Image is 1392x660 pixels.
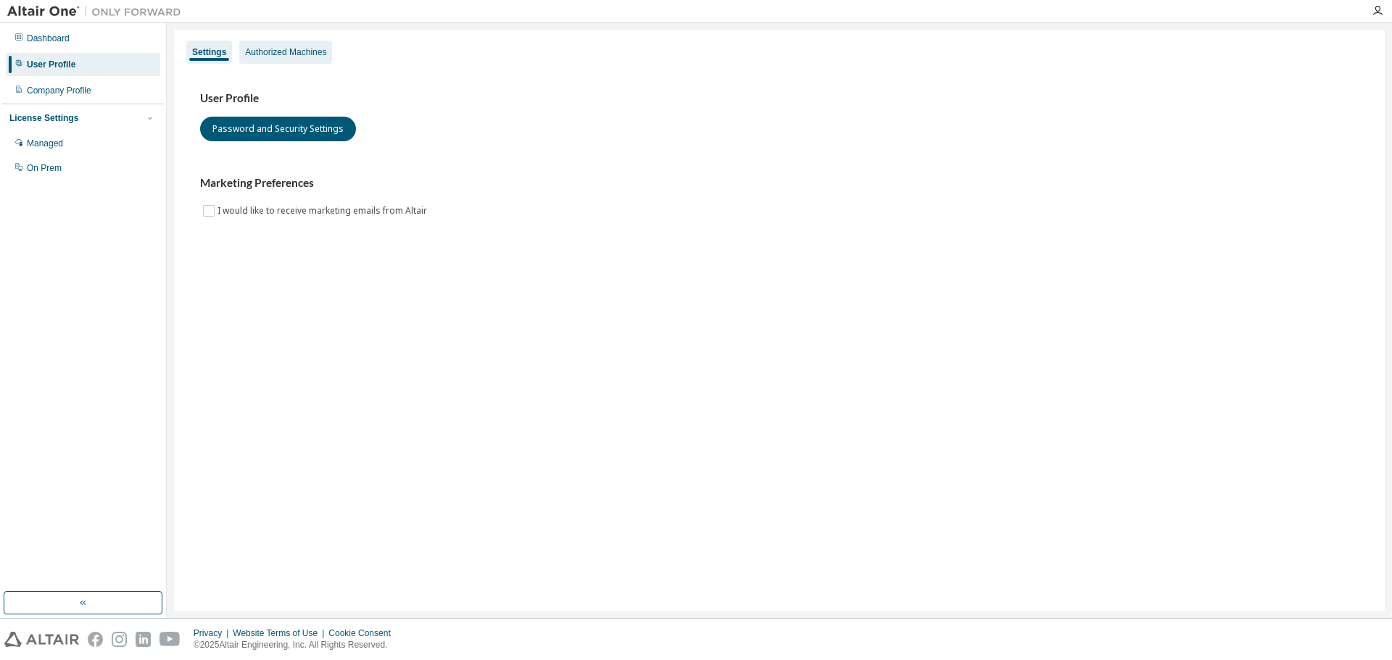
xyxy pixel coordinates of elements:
div: Cookie Consent [328,627,399,639]
div: Managed [27,138,63,149]
p: © 2025 Altair Engineering, Inc. All Rights Reserved. [194,639,399,651]
img: linkedin.svg [136,632,151,647]
img: Altair One [7,4,188,19]
div: Company Profile [27,85,91,96]
img: altair_logo.svg [4,632,79,647]
div: License Settings [9,112,78,124]
h3: User Profile [200,91,1359,106]
div: Dashboard [27,33,70,44]
button: Password and Security Settings [200,117,356,141]
div: On Prem [27,162,62,174]
div: Settings [192,46,226,58]
img: youtube.svg [159,632,181,647]
img: facebook.svg [88,632,103,647]
div: Authorized Machines [245,46,326,58]
div: Website Terms of Use [233,627,328,639]
div: Privacy [194,627,233,639]
img: instagram.svg [112,632,127,647]
h3: Marketing Preferences [200,176,1359,191]
label: I would like to receive marketing emails from Altair [217,202,430,220]
div: User Profile [27,59,75,70]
